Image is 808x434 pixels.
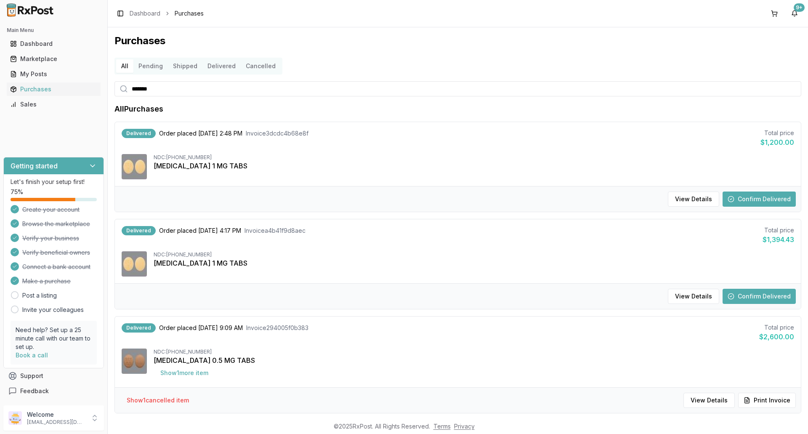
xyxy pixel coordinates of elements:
div: Total price [763,226,794,234]
button: Confirm Delivered [723,289,796,304]
button: Cancelled [241,59,281,73]
h2: Main Menu [7,27,101,34]
div: NDC: [PHONE_NUMBER] [154,349,794,355]
img: Rexulti 1 MG TABS [122,251,147,277]
button: Feedback [3,383,104,399]
div: $1,394.43 [763,234,794,245]
a: Invite your colleagues [22,306,84,314]
iframe: Intercom live chat [779,405,800,426]
span: Browse the marketplace [22,220,90,228]
h1: All Purchases [114,103,163,115]
span: Order placed [DATE] 2:48 PM [159,129,242,138]
button: Pending [133,59,168,73]
p: Need help? Set up a 25 minute call with our team to set up. [16,326,92,351]
div: Delivered [122,323,156,333]
p: Welcome [27,410,85,419]
button: Support [3,368,104,383]
div: [MEDICAL_DATA] 1 MG TABS [154,258,794,268]
a: Dashboard [130,9,160,18]
span: Feedback [20,387,49,395]
div: Delivered [122,129,156,138]
button: Dashboard [3,37,104,51]
button: All [116,59,133,73]
img: Rexulti 1 MG TABS [122,154,147,179]
div: $2,600.00 [759,332,794,342]
span: Order placed [DATE] 4:17 PM [159,226,241,235]
span: Make a purchase [22,277,71,285]
a: Dashboard [7,36,101,51]
img: RxPost Logo [3,3,57,17]
button: Print Invoice [738,393,796,408]
a: Post a listing [22,291,57,300]
span: Purchases [175,9,204,18]
a: Purchases [7,82,101,97]
div: Marketplace [10,55,97,63]
div: $1,200.00 [760,137,794,147]
a: My Posts [7,67,101,82]
button: Purchases [3,83,104,96]
a: Terms [433,423,451,430]
div: Total price [760,129,794,137]
span: Invoice 294005f0b383 [246,324,308,332]
button: Confirm Delivered [723,192,796,207]
a: Book a call [16,351,48,359]
p: Let's finish your setup first! [11,178,97,186]
button: 9+ [788,7,801,20]
img: User avatar [8,411,22,425]
div: Total price [759,323,794,332]
nav: breadcrumb [130,9,204,18]
a: Marketplace [7,51,101,67]
button: My Posts [3,67,104,81]
div: NDC: [PHONE_NUMBER] [154,251,794,258]
span: 75 % [11,188,23,196]
span: Verify your business [22,234,79,242]
span: Order placed [DATE] 9:09 AM [159,324,243,332]
button: Delivered [202,59,241,73]
button: View Details [668,192,719,207]
div: Dashboard [10,40,97,48]
button: Marketplace [3,52,104,66]
div: [MEDICAL_DATA] 1 MG TABS [154,161,794,171]
button: Sales [3,98,104,111]
a: Sales [7,97,101,112]
button: View Details [683,393,735,408]
div: My Posts [10,70,97,78]
span: Create your account [22,205,80,214]
div: Sales [10,100,97,109]
h3: Getting started [11,161,58,171]
div: 9+ [794,3,805,12]
div: [MEDICAL_DATA] 0.5 MG TABS [154,355,794,365]
button: View Details [668,289,719,304]
button: Show1cancelled item [120,393,196,408]
button: Shipped [168,59,202,73]
span: Invoice 3dcdc4b68e8f [246,129,308,138]
p: [EMAIL_ADDRESS][DOMAIN_NAME] [27,419,85,426]
span: Connect a bank account [22,263,90,271]
div: Delivered [122,226,156,235]
div: NDC: [PHONE_NUMBER] [154,154,794,161]
h1: Purchases [114,34,801,48]
button: Show1more item [154,365,215,381]
img: Rexulti 0.5 MG TABS [122,349,147,374]
a: Privacy [454,423,475,430]
span: Verify beneficial owners [22,248,90,257]
div: Purchases [10,85,97,93]
span: Invoice a4b41f9d8aec [245,226,306,235]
